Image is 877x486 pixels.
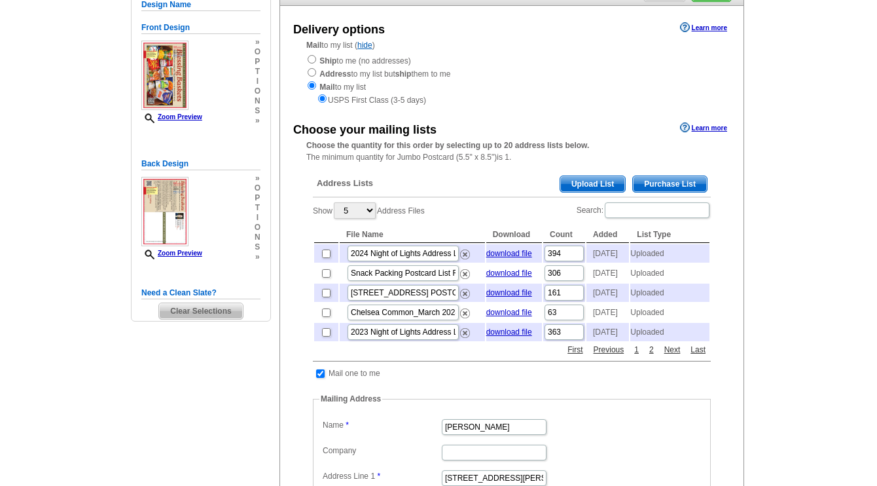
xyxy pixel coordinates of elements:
[306,41,321,50] strong: Mail
[340,227,485,243] th: File Name
[323,470,440,482] label: Address Line 1
[255,183,260,193] span: o
[255,57,260,67] span: p
[586,264,629,282] td: [DATE]
[280,140,743,163] div: The minimum quantity for Jumbo Postcard (5.5" x 8.5")is 1.
[460,328,470,338] img: delete.png
[460,286,470,295] a: Remove this list
[564,344,586,356] a: First
[306,141,589,150] strong: Choose the quantity for this order by selecting up to 20 address lists below.
[255,203,260,213] span: t
[293,121,437,139] div: Choose your mailing lists
[680,22,727,33] a: Learn more
[630,227,709,243] th: List Type
[319,69,351,79] strong: Address
[255,193,260,203] span: p
[630,284,709,302] td: Uploaded
[280,39,743,106] div: to my list ( )
[605,202,709,218] input: Search:
[661,344,684,356] a: Next
[486,308,532,317] a: download file
[460,308,470,318] img: delete.png
[460,289,470,299] img: delete.png
[460,269,470,279] img: delete.png
[255,47,260,57] span: o
[460,267,470,276] a: Remove this list
[560,176,625,192] span: Upload List
[141,250,202,257] a: Zoom Preview
[141,177,188,246] img: small-thumb.jpg
[255,242,260,252] span: s
[255,213,260,223] span: i
[255,223,260,233] span: o
[630,244,709,263] td: Uploaded
[141,113,202,121] a: Zoom Preview
[255,116,260,126] span: »
[586,284,629,302] td: [DATE]
[141,22,260,34] h5: Front Design
[255,174,260,183] span: »
[630,323,709,341] td: Uploaded
[486,227,542,243] th: Download
[255,106,260,116] span: s
[486,327,532,337] a: download file
[255,233,260,242] span: n
[328,367,381,380] td: Mail one to me
[486,269,532,278] a: download file
[543,227,585,243] th: Count
[460,306,470,315] a: Remove this list
[586,227,629,243] th: Added
[255,252,260,262] span: »
[357,41,372,50] a: hide
[334,202,376,219] select: ShowAddress Files
[323,445,440,457] label: Company
[255,67,260,77] span: t
[460,250,470,259] img: delete.png
[317,178,373,189] span: Address Lists
[586,244,629,263] td: [DATE]
[630,303,709,322] td: Uploaded
[313,201,425,220] label: Show Address Files
[460,247,470,256] a: Remove this list
[687,344,709,356] a: Last
[460,326,470,335] a: Remove this list
[306,54,717,106] div: to me (no addresses) to my list but them to me to my list
[590,344,628,356] a: Previous
[395,69,412,79] strong: ship
[319,56,336,65] strong: Ship
[141,287,260,299] h5: Need a Clean Slate?
[255,86,260,96] span: o
[680,122,727,133] a: Learn more
[631,344,642,356] a: 1
[141,158,260,170] h5: Back Design
[255,37,260,47] span: »
[323,419,440,431] label: Name
[141,41,188,110] img: small-thumb.jpg
[255,77,260,86] span: i
[646,344,657,356] a: 2
[586,303,629,322] td: [DATE]
[486,288,532,297] a: download file
[159,303,242,319] span: Clear Selections
[293,21,385,39] div: Delivery options
[319,83,334,92] strong: Mail
[486,249,532,258] a: download file
[319,393,382,405] legend: Mailing Address
[255,96,260,106] span: n
[306,93,717,106] div: USPS First Class (3-5 days)
[577,201,711,219] label: Search:
[586,323,629,341] td: [DATE]
[633,176,707,192] span: Purchase List
[630,264,709,282] td: Uploaded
